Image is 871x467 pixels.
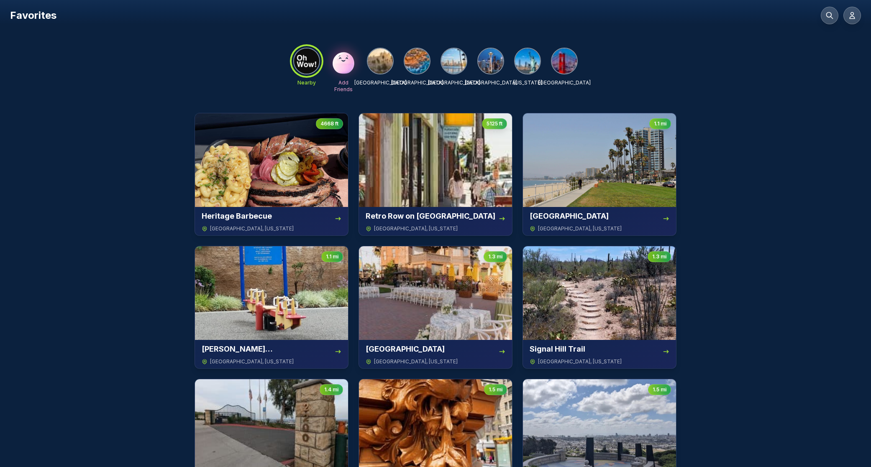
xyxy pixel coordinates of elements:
img: Heritage Barbecue [195,113,348,207]
img: New York [515,48,540,74]
p: [GEOGRAPHIC_DATA] [538,79,591,86]
span: 1.3 mi [652,253,666,260]
img: Bluff Park [523,113,676,207]
p: [GEOGRAPHIC_DATA] [428,79,480,86]
span: 1.1 mi [326,253,338,260]
img: San Diego [441,48,466,74]
span: 1.5 mi [489,386,502,393]
h1: Favorites [10,9,56,22]
img: Signal Hill Trail [523,246,676,340]
img: Seattle [478,48,503,74]
img: Retro Row on 4th Street [359,113,512,207]
img: San Francisco [552,48,577,74]
span: 4668 ft [320,120,338,127]
span: 5125 ft [487,120,502,127]
span: 1.1 mi [654,120,666,127]
span: 1.4 mi [324,386,338,393]
span: [GEOGRAPHIC_DATA] , [US_STATE] [210,358,294,365]
h3: [PERSON_NAME][GEOGRAPHIC_DATA] [202,343,335,355]
span: 1.3 mi [488,253,502,260]
h3: Heritage Barbecue [202,210,272,222]
p: [US_STATE] [513,79,542,86]
span: 1.5 mi [653,386,666,393]
h3: Signal Hill Trail [530,343,585,355]
p: [GEOGRAPHIC_DATA] [354,79,407,86]
p: [GEOGRAPHIC_DATA] [391,79,443,86]
h3: [GEOGRAPHIC_DATA] [530,210,609,222]
span: [GEOGRAPHIC_DATA] , [US_STATE] [210,225,294,232]
h3: [GEOGRAPHIC_DATA] [366,343,445,355]
img: Add Friends [330,48,357,74]
p: Nearby [297,79,316,86]
img: Raymond Arbor Park [195,246,348,340]
p: [GEOGRAPHIC_DATA] [465,79,517,86]
img: Long Beach Museum of Art [359,246,512,340]
span: [GEOGRAPHIC_DATA] , [US_STATE] [538,225,622,232]
img: Los Angeles [368,48,393,74]
span: [GEOGRAPHIC_DATA] , [US_STATE] [374,358,458,365]
span: [GEOGRAPHIC_DATA] , [US_STATE] [538,358,622,365]
img: Orange County [405,48,430,74]
span: [GEOGRAPHIC_DATA] , [US_STATE] [374,225,458,232]
h3: Retro Row on [GEOGRAPHIC_DATA] [366,210,495,222]
p: Add Friends [330,79,357,93]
